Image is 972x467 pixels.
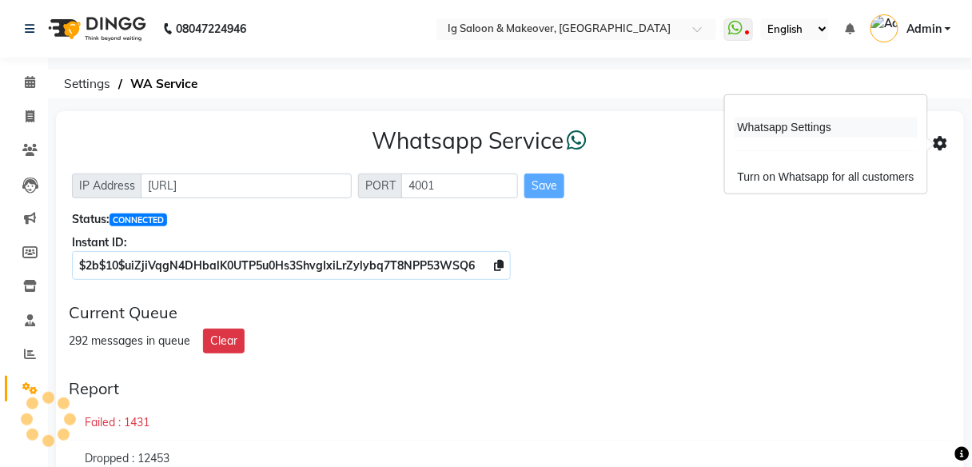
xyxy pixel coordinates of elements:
[372,127,587,154] h3: Whatsapp Service
[176,6,246,51] b: 08047224946
[122,70,205,98] span: WA Service
[72,174,142,198] span: IP Address
[69,379,951,398] div: Report
[735,167,918,187] div: Turn on Whatsapp for all customers
[141,174,352,198] input: Sizing example input
[41,6,150,51] img: logo
[735,118,918,138] div: Whatsapp Settings
[56,70,118,98] span: Settings
[203,329,245,353] button: Clear
[906,21,942,38] span: Admin
[401,174,518,198] input: Sizing example input
[69,405,951,441] div: Failed : 1431
[69,303,951,322] div: Current Queue
[72,211,948,228] div: Status:
[110,214,167,226] span: CONNECTED
[69,333,190,349] div: 292 messages in queue
[79,258,475,273] span: $2b$10$uiZjiVqgN4DHbalK0UTP5u0Hs3ShvgIxiLrZylybq7T8NPP53WSQ6
[72,234,948,251] div: Instant ID:
[870,14,898,42] img: Admin
[358,174,403,198] span: PORT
